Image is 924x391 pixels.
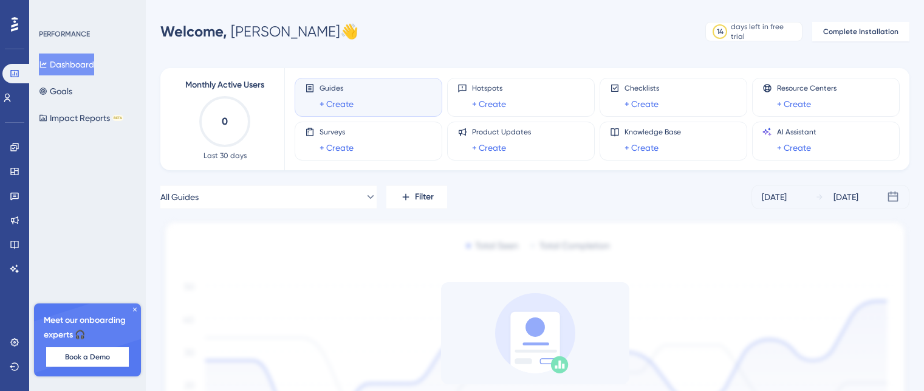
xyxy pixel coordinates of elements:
span: Book a Demo [65,352,110,362]
span: All Guides [160,190,199,204]
div: 14 [717,27,724,36]
div: days left in free trial [731,22,798,41]
button: All Guides [160,185,377,209]
span: Resource Centers [777,83,837,93]
button: Impact ReportsBETA [39,107,123,129]
a: + Create [777,140,811,155]
span: Meet our onboarding experts 🎧 [44,313,131,342]
button: Dashboard [39,54,94,75]
span: Guides [320,83,354,93]
a: + Create [472,97,506,111]
span: Surveys [320,127,354,137]
span: AI Assistant [777,127,816,137]
span: Last 30 days [204,151,247,161]
button: Filter [386,185,447,209]
a: + Create [625,140,659,155]
button: Book a Demo [46,347,129,367]
a: + Create [472,140,506,155]
button: Complete Installation [812,22,909,41]
div: [PERSON_NAME] 👋 [160,22,358,41]
a: + Create [320,140,354,155]
text: 0 [222,116,228,127]
div: BETA [112,115,123,121]
div: [DATE] [762,190,787,204]
a: + Create [625,97,659,111]
span: Monthly Active Users [185,78,264,92]
span: Filter [415,190,434,204]
span: Welcome, [160,22,227,40]
div: PERFORMANCE [39,29,90,39]
span: Product Updates [472,127,531,137]
a: + Create [777,97,811,111]
span: Knowledge Base [625,127,681,137]
a: + Create [320,97,354,111]
div: [DATE] [833,190,858,204]
span: Checklists [625,83,659,93]
button: Goals [39,80,72,102]
span: Complete Installation [823,27,898,36]
span: Hotspots [472,83,506,93]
